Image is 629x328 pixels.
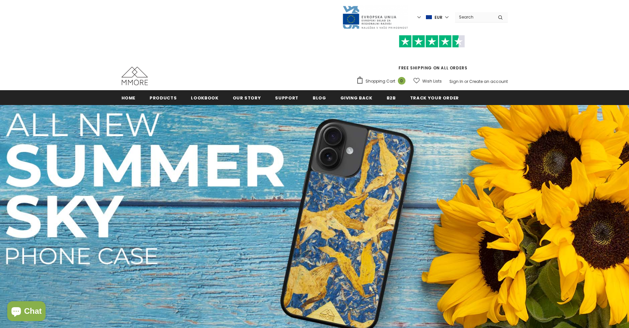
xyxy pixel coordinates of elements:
a: B2B [387,90,396,105]
a: support [275,90,298,105]
span: 0 [398,77,405,85]
span: FREE SHIPPING ON ALL ORDERS [356,38,508,71]
span: Our Story [233,95,261,101]
input: Search Site [455,12,493,22]
span: EUR [435,14,442,21]
a: Products [150,90,177,105]
a: Blog [313,90,326,105]
img: Javni Razpis [342,5,408,29]
span: Products [150,95,177,101]
a: Wish Lists [413,75,442,87]
span: or [464,79,468,84]
a: Lookbook [191,90,218,105]
iframe: Customer reviews powered by Trustpilot [356,48,508,65]
a: Giving back [340,90,372,105]
span: Giving back [340,95,372,101]
a: Track your order [410,90,459,105]
span: Track your order [410,95,459,101]
a: Sign In [449,79,463,84]
span: B2B [387,95,396,101]
a: Javni Razpis [342,14,408,20]
img: MMORE Cases [122,67,148,85]
img: Trust Pilot Stars [399,35,465,48]
span: Shopping Cart [366,78,395,85]
a: Home [122,90,136,105]
inbox-online-store-chat: Shopify online store chat [5,301,48,323]
span: Blog [313,95,326,101]
span: Home [122,95,136,101]
span: Wish Lists [422,78,442,85]
a: Our Story [233,90,261,105]
span: support [275,95,298,101]
a: Create an account [469,79,508,84]
span: Lookbook [191,95,218,101]
a: Shopping Cart 0 [356,76,409,86]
